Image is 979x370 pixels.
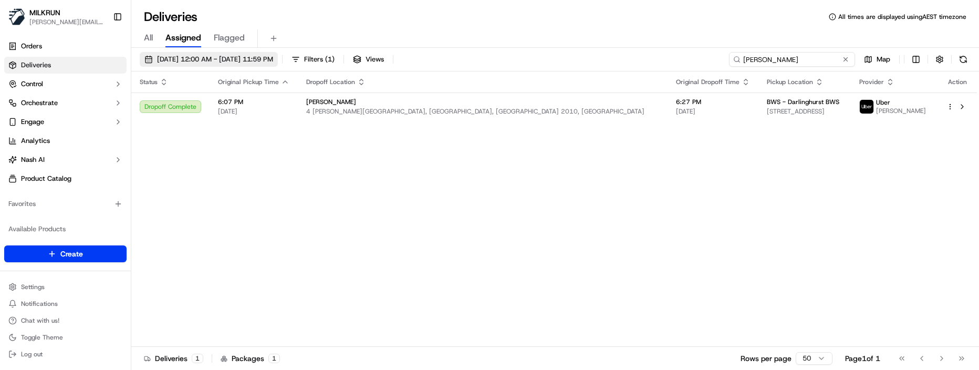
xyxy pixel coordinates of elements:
span: Notifications [21,300,58,308]
span: Toggle Theme [21,333,63,342]
span: Original Pickup Time [218,78,279,86]
h1: Deliveries [144,8,197,25]
span: Product Catalog [21,174,71,183]
span: All times are displayed using AEST timezone [838,13,966,21]
div: Action [946,78,968,86]
button: Refresh [956,52,971,67]
span: Deliveries [21,60,51,70]
span: Analytics [21,136,50,146]
div: Deliveries [144,353,203,364]
button: Orchestrate [4,95,127,111]
div: Available Products [4,221,127,238]
button: [DATE] 12:00 AM - [DATE] 11:59 PM [140,52,278,67]
span: Orders [21,42,42,51]
button: Log out [4,347,127,362]
a: Product Catalog [4,170,127,187]
button: Views [348,52,389,67]
p: Rows per page [741,353,791,364]
img: MILKRUN [8,8,25,25]
span: All [144,32,153,44]
button: Nash AI [4,151,127,168]
button: Control [4,76,127,92]
div: Packages [221,353,280,364]
span: Chat with us! [21,316,59,325]
span: Orchestrate [21,98,58,108]
span: Dropoff Location [306,78,355,86]
span: 4 [PERSON_NAME][GEOGRAPHIC_DATA], [GEOGRAPHIC_DATA], [GEOGRAPHIC_DATA] 2010, [GEOGRAPHIC_DATA] [306,107,659,116]
a: Orders [4,38,127,55]
span: Uber [876,98,890,107]
button: [PERSON_NAME][EMAIL_ADDRESS][DOMAIN_NAME] [29,18,105,26]
div: Favorites [4,196,127,212]
span: Original Dropoff Time [676,78,740,86]
span: Nash AI [21,155,45,165]
span: Filters [304,55,335,64]
span: Pickup Location [767,78,813,86]
button: Settings [4,280,127,294]
span: Control [21,79,43,89]
a: Deliveries [4,57,127,74]
a: Analytics [4,132,127,149]
span: 6:27 PM [676,98,750,106]
span: Assigned [165,32,201,44]
span: Flagged [214,32,245,44]
div: 1 [192,354,203,363]
span: Views [366,55,384,64]
span: [DATE] 12:00 AM - [DATE] 11:59 PM [157,55,273,64]
button: MILKRUNMILKRUN[PERSON_NAME][EMAIL_ADDRESS][DOMAIN_NAME] [4,4,109,29]
span: [PERSON_NAME] [306,98,356,106]
span: Engage [21,117,44,127]
span: 6:07 PM [218,98,289,106]
img: uber-new-logo.jpeg [860,100,873,114]
span: Create [60,249,83,259]
span: Settings [21,283,45,291]
button: Toggle Theme [4,330,127,345]
button: Chat with us! [4,313,127,328]
span: [STREET_ADDRESS] [767,107,843,116]
button: Engage [4,114,127,130]
span: [DATE] [676,107,750,116]
button: Map [859,52,895,67]
span: ( 1 ) [325,55,335,64]
button: Create [4,245,127,262]
input: Type to search [729,52,855,67]
span: BWS - Darlinghurst BWS [767,98,839,106]
span: Status [140,78,158,86]
span: Map [877,55,890,64]
button: MILKRUN [29,7,60,18]
span: Provider [859,78,884,86]
span: [DATE] [218,107,289,116]
span: [PERSON_NAME] [876,107,926,115]
button: Notifications [4,296,127,311]
span: Log out [21,350,43,358]
button: Filters(1) [287,52,339,67]
div: 1 [268,354,280,363]
div: Page 1 of 1 [845,353,880,364]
